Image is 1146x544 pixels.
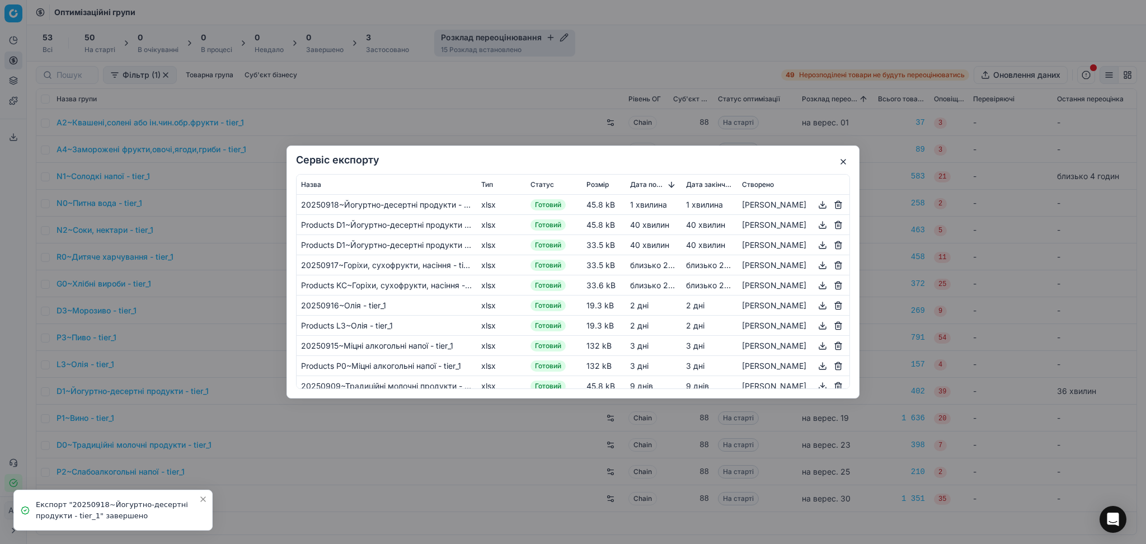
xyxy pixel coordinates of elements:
[630,341,649,350] span: 3 днi
[586,280,621,291] div: 33.6 kB
[742,299,845,312] div: [PERSON_NAME]
[530,219,566,231] span: Готовий
[686,321,704,330] span: 2 днi
[742,279,845,292] div: [PERSON_NAME]
[586,360,621,372] div: 132 kB
[301,340,472,351] div: 20250915~Міцні алкогольні напої - tier_1
[530,381,566,392] span: Готовий
[742,359,845,373] div: [PERSON_NAME]
[686,220,725,229] span: 40 хвилин
[301,180,321,189] span: Назва
[586,199,621,210] div: 45.8 kB
[742,218,845,232] div: [PERSON_NAME]
[586,340,621,351] div: 132 kB
[481,180,493,189] span: Тип
[481,219,522,231] div: xlsx
[630,280,697,290] span: близько 24 годин
[630,381,653,391] span: 9 днів
[296,155,850,165] h2: Сервіс експорту
[686,200,723,209] span: 1 хвилина
[686,240,725,250] span: 40 хвилин
[301,280,472,291] div: Products KC~Горіхи, сухофрукти, насіння - tier_1
[686,301,704,310] span: 2 днi
[530,260,566,271] span: Готовий
[481,199,522,210] div: xlsx
[301,260,472,271] div: 20250917~Горіхи, сухофрукти, насіння - tier_1
[530,320,566,331] span: Готовий
[301,381,472,392] div: 20250909~Традиційні молочні продукти - tier_1
[301,300,472,311] div: 20250916~Олія - tier_1
[481,260,522,271] div: xlsx
[586,260,621,271] div: 33.5 kB
[686,180,733,189] span: Дата закінчення
[686,280,753,290] span: близько 24 годин
[530,180,554,189] span: Статус
[742,379,845,393] div: [PERSON_NAME]
[742,180,774,189] span: Створено
[481,381,522,392] div: xlsx
[630,180,666,189] span: Дата початку
[742,238,845,252] div: [PERSON_NAME]
[481,340,522,351] div: xlsx
[630,220,669,229] span: 40 хвилин
[530,199,566,210] span: Готовий
[742,319,845,332] div: [PERSON_NAME]
[630,361,649,371] span: 3 днi
[530,340,566,351] span: Готовий
[742,339,845,353] div: [PERSON_NAME]
[481,300,522,311] div: xlsx
[630,200,667,209] span: 1 хвилина
[301,320,472,331] div: Products L3~Олія - tier_1
[586,300,621,311] div: 19.3 kB
[530,300,566,311] span: Готовий
[530,280,566,291] span: Готовий
[742,259,845,272] div: [PERSON_NAME]
[530,240,566,251] span: Готовий
[686,341,704,350] span: 3 днi
[301,199,472,210] div: 20250918~Йогуртно-десертні продукти - tier_1
[630,301,649,310] span: 2 днi
[630,260,697,270] span: близько 23 годин
[481,360,522,372] div: xlsx
[586,381,621,392] div: 45.8 kB
[630,240,669,250] span: 40 хвилин
[481,320,522,331] div: xlsx
[301,219,472,231] div: Products D1~Йогуртно-десертні продукти - tier_1
[630,321,649,330] span: 2 днi
[686,361,704,371] span: 3 днi
[686,260,753,270] span: близько 23 годин
[301,240,472,251] div: Products D1~Йогуртно-десертні продукти - tier_1
[481,240,522,251] div: xlsx
[686,381,709,391] span: 9 днів
[586,219,621,231] div: 45.8 kB
[742,198,845,212] div: [PERSON_NAME]
[530,360,566,372] span: Готовий
[666,179,677,190] button: Sorted by Дата початку descending
[586,180,609,189] span: Розмір
[301,360,472,372] div: Products P0~Міцні алкогольні напої - tier_1
[481,280,522,291] div: xlsx
[586,240,621,251] div: 33.5 kB
[586,320,621,331] div: 19.3 kB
